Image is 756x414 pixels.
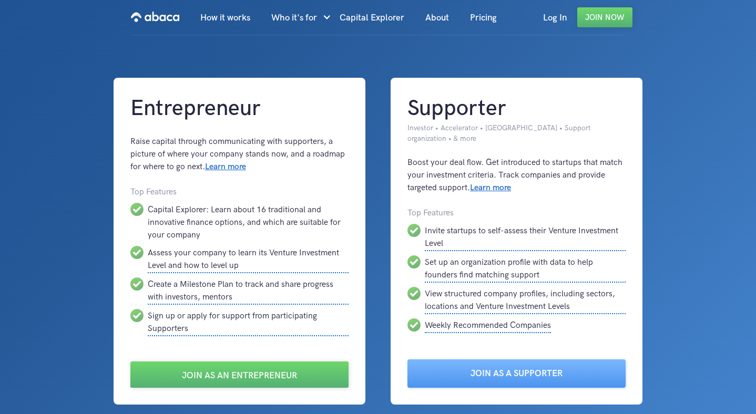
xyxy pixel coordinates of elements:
[148,309,349,336] div: Sign up or apply for support from participating Supporters
[407,95,626,123] h1: Supporter
[130,136,349,173] div: Raise capital through communicating with supporters, a picture of where your company stands now, ...
[131,8,179,25] img: Abaca logo
[407,123,626,144] div: Investor • Accelerator • [GEOGRAPHIC_DATA] • Support organization • & more
[407,157,626,194] div: Boost your deal flow. Get introduced to startups that match your investment criteria. Track compa...
[130,186,349,199] div: Top Features
[470,183,511,193] a: Learn more
[425,287,626,314] div: View structured company profiles, including sectors, locations and Venture Investment Levels
[425,224,626,251] div: Invite startups to self-assess their Venture Investment Level
[148,277,349,305] div: Create a Milestone Plan to track and share progress with investors, mentors
[577,7,632,27] a: Join Now
[130,95,349,123] h1: Entrepreneur
[425,318,551,333] div: Weekly Recommended Companies
[130,361,349,388] a: Join as an Entrepreneur
[407,207,626,220] div: Top Features
[148,246,349,273] div: Assess your company to learn its Venture Investment Level and how to level up
[205,162,246,172] a: Learn more
[148,203,349,242] div: Capital Explorer: Learn about 16 traditional and innovative finance options, and which are suitab...
[407,359,626,388] a: Join as a Supporter
[425,255,626,283] div: Set up an organization profile with data to help founders find matching support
